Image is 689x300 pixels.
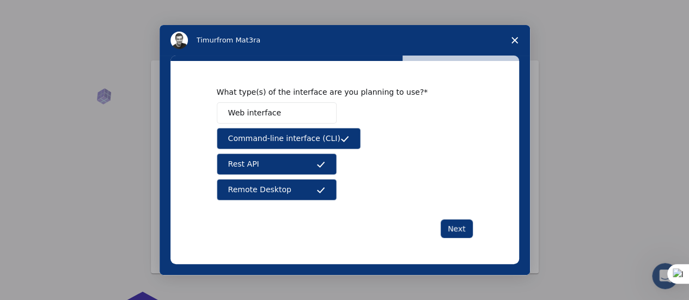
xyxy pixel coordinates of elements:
span: Close survey [499,25,530,56]
span: Web interface [228,107,281,119]
button: Remote Desktop [217,179,337,200]
button: Next [441,219,473,238]
span: Remote Desktop [228,184,291,195]
button: Web interface [217,102,337,124]
div: What type(s) of the interface are you planning to use? [217,87,456,97]
span: Support [22,8,61,17]
span: Timur [197,36,217,44]
span: Rest API [228,158,259,170]
img: Profile image for Timur [170,32,188,49]
button: Rest API [217,154,337,175]
button: Command-line interface (CLI) [217,128,361,149]
span: from Mat3ra [217,36,260,44]
span: Command-line interface (CLI) [228,133,340,144]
